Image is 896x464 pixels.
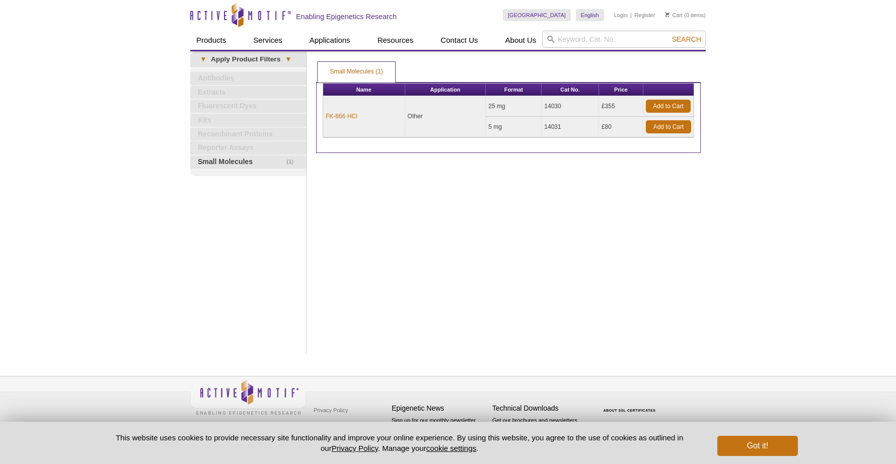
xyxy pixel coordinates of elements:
h4: Epigenetic News [392,404,487,413]
li: (0 items) [665,9,706,21]
td: 25 mg [486,96,542,117]
a: Cart [665,12,683,19]
button: Got it! [717,436,798,456]
a: Products [190,31,232,50]
td: Other [405,96,486,137]
a: Privacy Policy [311,403,350,418]
a: Reporter Assays [190,141,306,154]
td: 14031 [542,117,599,137]
td: £355 [599,96,643,117]
button: cookie settings [426,444,476,452]
a: Resources [371,31,420,50]
p: Get our brochures and newsletters, or request them by mail. [492,416,588,442]
img: Your Cart [665,12,669,17]
a: English [576,9,604,21]
a: About Us [499,31,543,50]
table: Click to Verify - This site chose Symantec SSL for secure e-commerce and confidential communicati... [593,394,668,416]
h4: Technical Downloads [492,404,588,413]
a: FK-866 HCl [326,112,357,121]
td: £80 [599,117,643,137]
a: Privacy Policy [332,444,378,452]
span: Search [672,35,701,43]
th: Cat No. [542,84,599,96]
a: Antibodies [190,72,306,85]
p: This website uses cookies to provide necessary site functionality and improve your online experie... [98,432,701,453]
button: Search [669,35,704,44]
th: Name [323,84,405,96]
h2: Enabling Epigenetics Research [296,12,397,21]
a: Small Molecules (1) [318,62,395,82]
span: (1) [286,156,299,169]
a: Add to Cart [646,100,691,113]
a: Add to Cart [646,120,691,133]
a: Terms & Conditions [311,418,364,433]
a: Contact Us [434,31,484,50]
th: Application [405,84,486,96]
th: Price [599,84,643,96]
li: | [630,9,632,21]
img: Active Motif, [190,376,306,417]
a: Kits [190,114,306,127]
a: [GEOGRAPHIC_DATA] [503,9,571,21]
a: Extracts [190,86,306,99]
a: Login [614,12,628,19]
a: (1)Small Molecules [190,156,306,169]
span: ▾ [195,55,211,64]
span: ▾ [280,55,296,64]
td: 14030 [542,96,599,117]
a: Register [634,12,655,19]
p: Sign up for our monthly newsletter highlighting recent publications in the field of epigenetics. [392,416,487,450]
th: Format [486,84,542,96]
td: 5 mg [486,117,542,137]
input: Keyword, Cat. No. [542,31,706,48]
a: Fluorescent Dyes [190,100,306,113]
a: Applications [304,31,356,50]
a: ABOUT SSL CERTIFICATES [604,409,656,412]
a: Services [247,31,288,50]
a: Recombinant Proteins [190,128,306,141]
a: ▾Apply Product Filters▾ [190,51,306,67]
